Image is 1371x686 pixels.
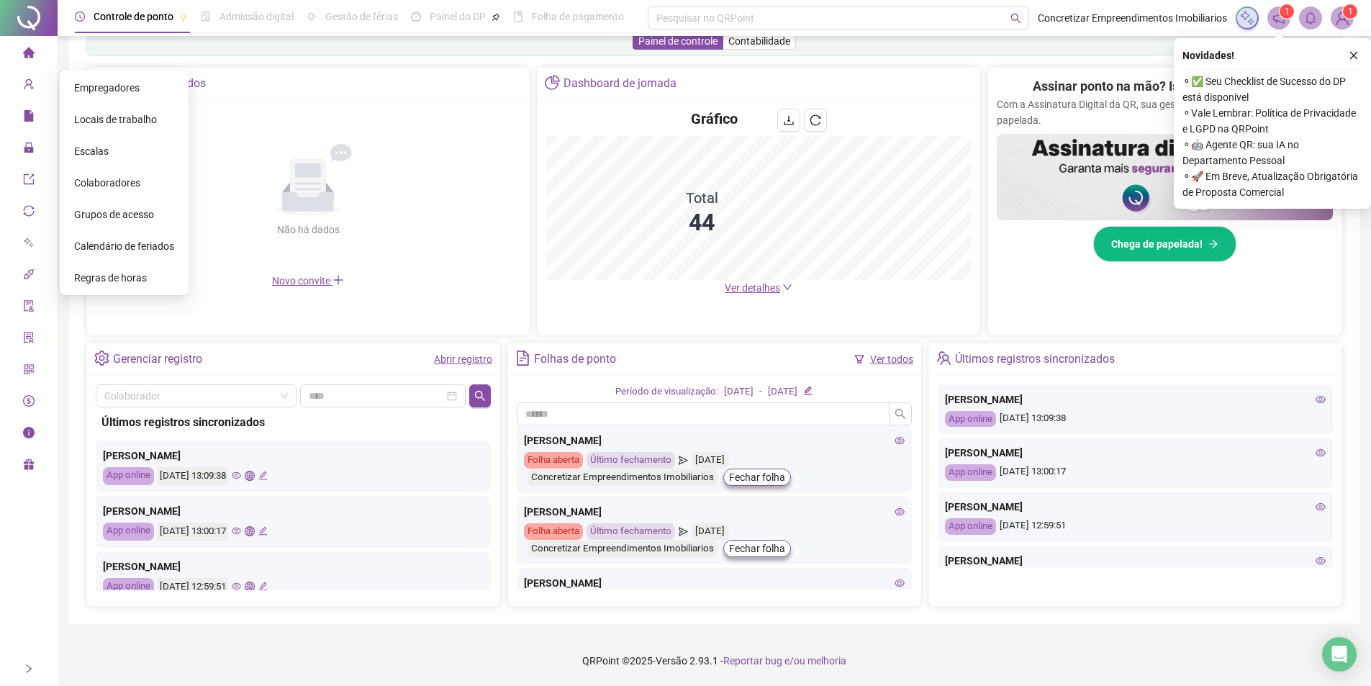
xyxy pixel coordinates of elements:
[723,655,846,667] span: Reportar bug e/ou melhoria
[23,104,35,132] span: file
[895,578,905,588] span: eye
[945,445,1326,461] div: [PERSON_NAME]
[242,222,374,238] div: Não há dados
[74,177,140,189] span: Colaboradores
[945,411,1326,428] div: [DATE] 13:09:38
[94,11,173,22] span: Controle de ponto
[103,467,154,485] div: App online
[332,274,344,286] span: plus
[23,135,35,164] span: lock
[258,582,268,591] span: edit
[232,526,241,536] span: eye
[1182,168,1362,200] span: ⚬ 🚀 Em Breve, Atualização Obrigatória de Proposta Comercial
[895,408,906,420] span: search
[1010,13,1021,24] span: search
[532,11,624,22] span: Folha de pagamento
[955,347,1115,371] div: Últimos registros sincronizados
[158,467,228,485] div: [DATE] 13:09:38
[1182,48,1234,63] span: Novidades !
[936,351,951,366] span: team
[1322,637,1357,672] div: Open Intercom Messenger
[23,357,35,386] span: qrcode
[103,448,484,464] div: [PERSON_NAME]
[103,523,154,541] div: App online
[945,464,1326,481] div: [DATE] 13:00:17
[587,452,675,469] div: Último fechamento
[870,353,913,365] a: Ver todos
[103,578,154,596] div: App online
[945,553,1326,569] div: [PERSON_NAME]
[23,199,35,227] span: sync
[272,275,344,286] span: Novo convite
[729,469,785,485] span: Fechar folha
[1285,6,1290,17] span: 1
[103,503,484,519] div: [PERSON_NAME]
[528,469,718,486] div: Concretizar Empreendimentos Imobiliarios
[1239,10,1255,26] img: sparkle-icon.fc2bf0ac1784a2077858766a79e2daf3.svg
[656,655,687,667] span: Versão
[1348,6,1353,17] span: 1
[94,351,109,366] span: setting
[728,35,790,47] span: Contabilidade
[258,471,268,480] span: edit
[945,499,1326,515] div: [PERSON_NAME]
[725,282,792,294] a: Ver detalhes down
[245,471,254,480] span: global
[895,435,905,446] span: eye
[524,504,905,520] div: [PERSON_NAME]
[325,11,398,22] span: Gestão de férias
[638,35,718,47] span: Painel de controle
[524,433,905,448] div: [PERSON_NAME]
[513,12,523,22] span: book
[492,13,500,22] span: pushpin
[430,11,486,22] span: Painel do DP
[201,12,211,22] span: file-done
[1093,226,1236,262] button: Chega de papelada!
[691,109,738,129] h4: Gráfico
[220,11,294,22] span: Admissão digital
[74,145,109,157] span: Escalas
[945,464,996,481] div: App online
[997,96,1333,128] p: Com a Assinatura Digital da QR, sua gestão fica mais ágil, segura e sem papelada.
[474,390,486,402] span: search
[524,575,905,591] div: [PERSON_NAME]
[158,578,228,596] div: [DATE] 12:59:51
[23,262,35,291] span: api
[615,384,718,400] div: Período de visualização:
[1349,50,1359,60] span: close
[1208,239,1218,249] span: arrow-right
[23,72,35,101] span: user-add
[58,636,1371,686] footer: QRPoint © 2025 - 2.93.1 -
[524,523,583,540] div: Folha aberta
[411,12,421,22] span: dashboard
[23,40,35,69] span: home
[729,541,785,556] span: Fechar folha
[232,582,241,591] span: eye
[945,518,1326,535] div: [DATE] 12:59:51
[783,114,795,126] span: download
[24,664,34,674] span: right
[1033,76,1297,96] h2: Assinar ponto na mão? Isso ficou no passado!
[768,384,797,400] div: [DATE]
[23,420,35,449] span: info-circle
[158,523,228,541] div: [DATE] 13:00:17
[1316,556,1326,566] span: eye
[1331,7,1353,29] img: 19581
[23,389,35,418] span: dollar
[945,392,1326,407] div: [PERSON_NAME]
[75,12,85,22] span: clock-circle
[534,347,616,371] div: Folhas de ponto
[725,282,780,294] span: Ver detalhes
[945,411,996,428] div: App online
[679,452,688,469] span: send
[564,71,677,96] div: Dashboard de jornada
[258,526,268,536] span: edit
[528,541,718,557] div: Concretizar Empreendimentos Imobiliarios
[23,325,35,354] span: solution
[854,354,864,364] span: filter
[307,12,317,22] span: sun
[1111,236,1203,252] span: Chega de papelada!
[997,134,1333,220] img: banner%2F02c71560-61a6-44d4-94b9-c8ab97240462.png
[1038,10,1227,26] span: Concretizar Empreendimentos Imobiliarios
[245,582,254,591] span: global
